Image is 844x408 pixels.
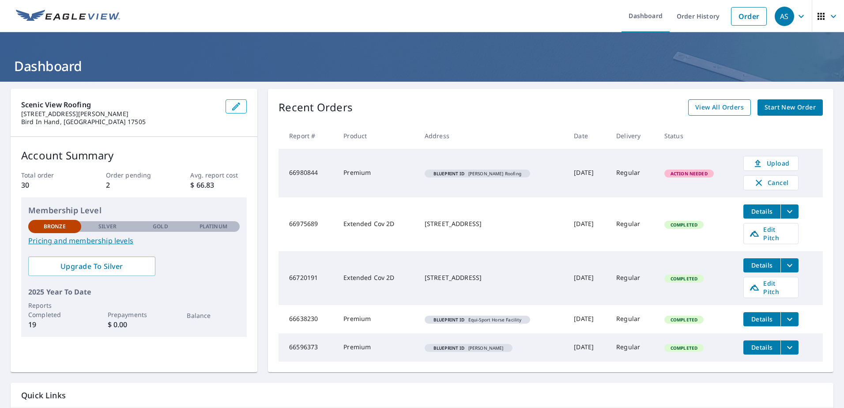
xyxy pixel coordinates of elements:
[749,225,793,242] span: Edit Pitch
[108,319,161,330] p: $ 0.00
[743,175,799,190] button: Cancel
[743,156,799,171] a: Upload
[187,311,240,320] p: Balance
[749,158,793,169] span: Upload
[665,345,703,351] span: Completed
[11,57,833,75] h1: Dashboard
[336,333,418,362] td: Premium
[336,305,418,333] td: Premium
[567,305,609,333] td: [DATE]
[567,197,609,251] td: [DATE]
[743,223,799,244] a: Edit Pitch
[279,149,336,197] td: 66980844
[695,102,744,113] span: View All Orders
[21,110,219,118] p: [STREET_ADDRESS][PERSON_NAME]
[21,99,219,110] p: Scenic View Roofing
[279,251,336,305] td: 66720191
[609,333,657,362] td: Regular
[428,171,527,176] span: [PERSON_NAME] Roofing
[753,178,789,188] span: Cancel
[336,251,418,305] td: Extended Cov 2D
[418,123,567,149] th: Address
[433,171,465,176] em: Blueprint ID
[765,102,816,113] span: Start New Order
[21,390,823,401] p: Quick Links
[665,170,713,177] span: Action Needed
[425,273,560,282] div: [STREET_ADDRESS]
[665,317,703,323] span: Completed
[336,197,418,251] td: Extended Cov 2D
[780,312,799,326] button: filesDropdownBtn-66638230
[609,197,657,251] td: Regular
[279,99,353,116] p: Recent Orders
[153,223,168,230] p: Gold
[780,204,799,219] button: filesDropdownBtn-66975689
[743,312,780,326] button: detailsBtn-66638230
[279,333,336,362] td: 66596373
[743,340,780,355] button: detailsBtn-66596373
[28,235,240,246] a: Pricing and membership levels
[433,346,465,350] em: Blueprint ID
[749,279,793,296] span: Edit Pitch
[567,251,609,305] td: [DATE]
[749,315,775,323] span: Details
[21,170,78,180] p: Total order
[279,305,336,333] td: 66638230
[780,340,799,355] button: filesDropdownBtn-66596373
[665,276,703,282] span: Completed
[743,258,780,272] button: detailsBtn-66720191
[749,207,775,215] span: Details
[28,301,81,319] p: Reports Completed
[106,170,162,180] p: Order pending
[688,99,751,116] a: View All Orders
[106,180,162,190] p: 2
[609,305,657,333] td: Regular
[44,223,66,230] p: Bronze
[749,343,775,351] span: Details
[28,319,81,330] p: 19
[190,180,247,190] p: $ 66.83
[609,251,657,305] td: Regular
[743,277,799,298] a: Edit Pitch
[200,223,227,230] p: Platinum
[28,204,240,216] p: Membership Level
[567,123,609,149] th: Date
[428,346,509,350] span: [PERSON_NAME]
[279,123,336,149] th: Report #
[21,147,247,163] p: Account Summary
[609,149,657,197] td: Regular
[567,333,609,362] td: [DATE]
[665,222,703,228] span: Completed
[190,170,247,180] p: Avg. report cost
[98,223,117,230] p: Silver
[567,149,609,197] td: [DATE]
[757,99,823,116] a: Start New Order
[657,123,736,149] th: Status
[16,10,120,23] img: EV Logo
[609,123,657,149] th: Delivery
[35,261,148,271] span: Upgrade To Silver
[21,118,219,126] p: Bird In Hand, [GEOGRAPHIC_DATA] 17505
[108,310,161,319] p: Prepayments
[28,287,240,297] p: 2025 Year To Date
[425,219,560,228] div: [STREET_ADDRESS]
[749,261,775,269] span: Details
[433,317,465,322] em: Blueprint ID
[780,258,799,272] button: filesDropdownBtn-66720191
[28,257,155,276] a: Upgrade To Silver
[336,123,418,149] th: Product
[731,7,767,26] a: Order
[428,317,527,322] span: Equi-Sport Horse Facility
[21,180,78,190] p: 30
[279,197,336,251] td: 66975689
[336,149,418,197] td: Premium
[743,204,780,219] button: detailsBtn-66975689
[775,7,794,26] div: AS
